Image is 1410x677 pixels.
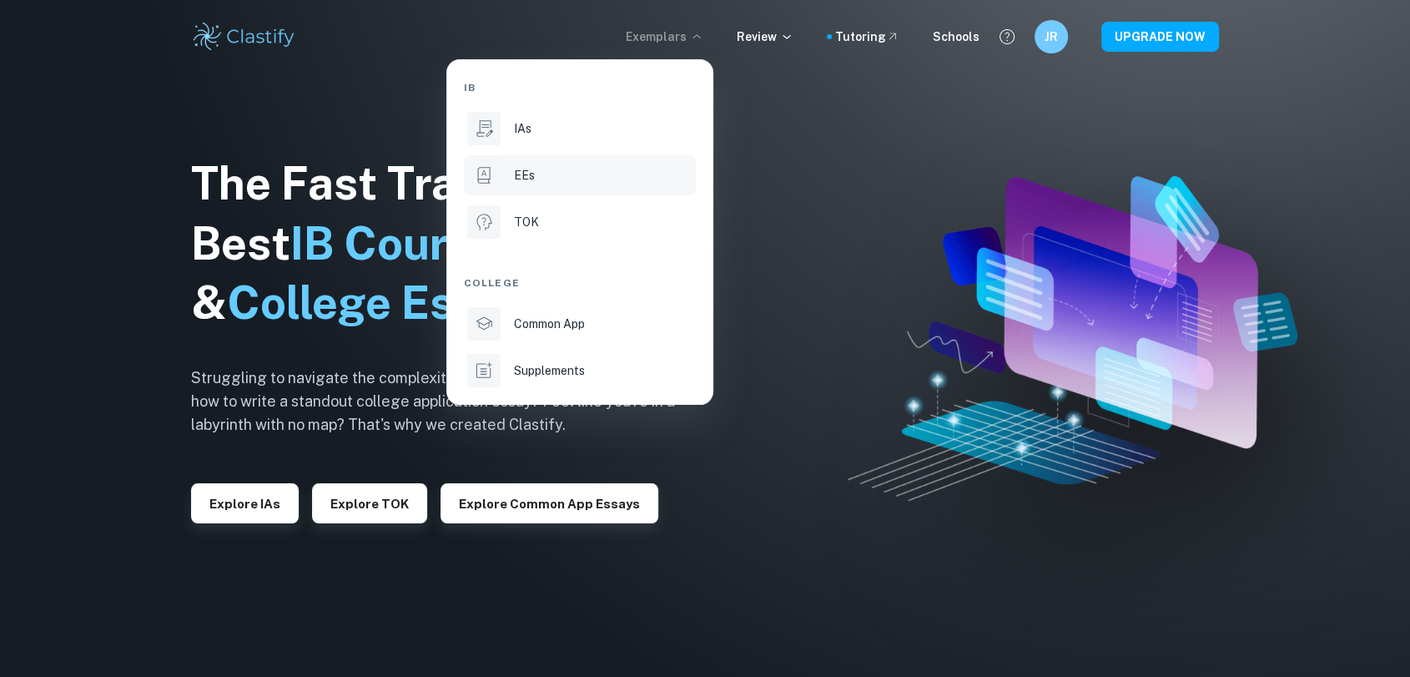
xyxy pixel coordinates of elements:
span: IB [464,80,476,95]
p: Supplements [514,361,585,380]
p: IAs [514,119,531,138]
a: IAs [464,109,696,149]
p: TOK [514,213,539,231]
span: College [464,275,520,291]
p: Common App [514,315,585,333]
a: TOK [464,202,696,242]
a: Common App [464,304,696,344]
a: EEs [464,155,696,195]
p: EEs [514,166,535,184]
a: Supplements [464,351,696,391]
